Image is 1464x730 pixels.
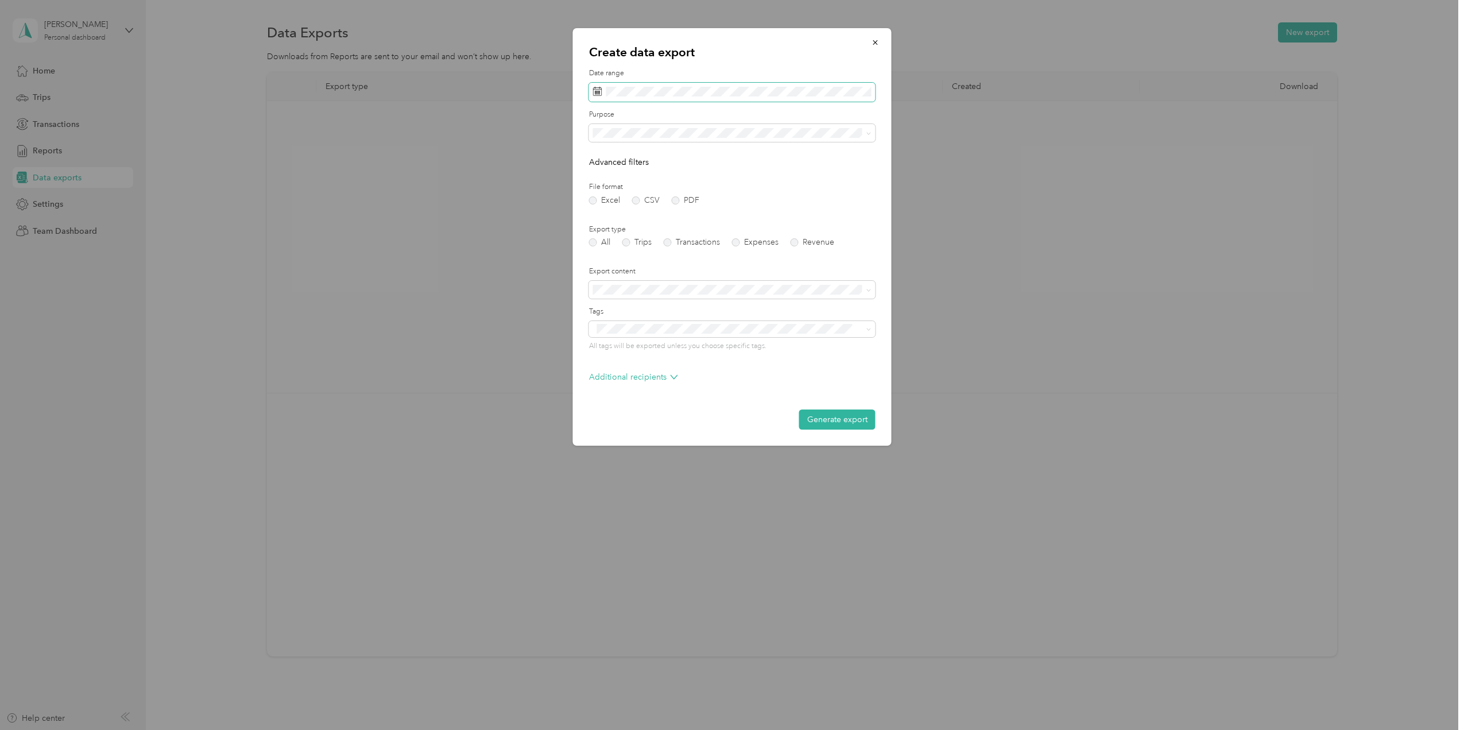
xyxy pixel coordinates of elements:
[1400,666,1464,730] iframe: Everlance-gr Chat Button Frame
[791,238,834,246] label: Revenue
[589,196,620,204] label: Excel
[589,307,876,317] label: Tags
[672,196,699,204] label: PDF
[589,238,610,246] label: All
[589,182,876,192] label: File format
[589,225,876,235] label: Export type
[664,238,720,246] label: Transactions
[589,156,876,168] p: Advanced filters
[799,410,876,430] button: Generate export
[589,266,876,277] label: Export content
[589,371,678,383] p: Additional recipients
[589,44,876,60] p: Create data export
[632,196,660,204] label: CSV
[732,238,779,246] label: Expenses
[622,238,652,246] label: Trips
[589,68,876,79] label: Date range
[589,341,876,352] p: All tags will be exported unless you choose specific tags.
[589,110,876,120] label: Purpose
